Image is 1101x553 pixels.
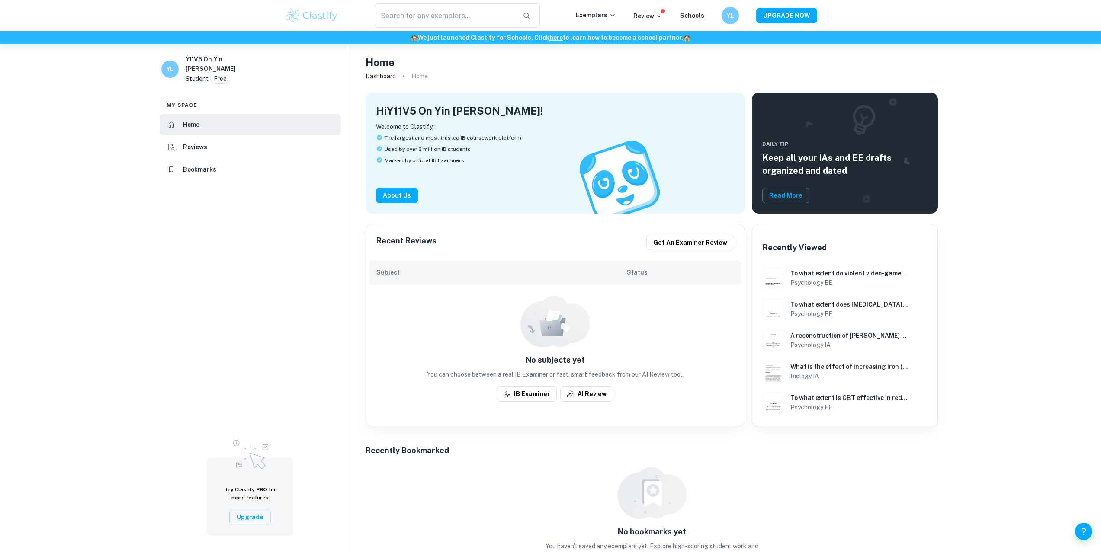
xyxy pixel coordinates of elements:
[385,134,521,142] span: The largest and most trusted IB coursework platform
[411,34,418,41] span: 🏫
[763,330,783,351] img: Psychology IA example thumbnail: A reconstruction of Loftus and Palmer (1
[160,114,341,135] a: Home
[763,392,783,413] img: Psychology EE example thumbnail: To what extent is CBT effective in reduc
[680,12,704,19] a: Schools
[762,188,809,203] button: Read More
[214,74,227,83] p: Free
[165,64,175,74] h6: YL
[376,268,627,277] h6: Subject
[385,145,471,153] span: Used by over 2 million IB students
[375,3,516,28] input: Search for any exemplars...
[683,34,690,41] span: 🏫
[497,386,557,402] button: IB Examiner
[366,444,449,457] h6: Recently Bookmarked
[229,509,271,525] button: Upgrade
[376,188,418,203] button: About Us
[576,10,616,20] p: Exemplars
[759,295,931,323] a: Psychology EE example thumbnail: To what extent does oxytocin affect inteTo what extent does [MED...
[366,70,396,82] a: Dashboard
[790,362,908,371] h6: What is the effect of increasing iron (III) chloride concentration (0 mg/L, 2mg/L, 4mg/L, 6mg/L, ...
[183,142,207,152] h6: Reviews
[369,370,741,379] p: You can choose between a real IB Examiner or fast, smart feedback from our AI Review tool.
[618,526,686,538] h6: No bookmarks yet
[160,137,341,157] a: Reviews
[763,242,827,254] h6: Recently Viewed
[762,140,928,148] span: Daily Tip
[2,33,1099,42] h6: We just launched Clastify for Schools. Click to learn how to become a school partner.
[722,7,739,24] button: YL
[633,11,663,21] p: Review
[183,165,216,174] h6: Bookmarks
[256,486,267,492] span: PRO
[217,486,283,502] h6: Try Clastify for more features
[790,403,908,412] h6: Psychology EE
[756,8,817,23] button: UPGRADE NOW
[1075,523,1092,540] button: Help and Feedback
[369,354,741,366] h6: No subjects yet
[790,300,908,309] h6: To what extent does [MEDICAL_DATA] affect interpersonal trust in young adults?
[759,358,931,385] a: Biology IA example thumbnail: What is the effect of increasing iron (IWhat is the effect of incre...
[549,34,563,41] a: here
[376,122,735,131] p: Welcome to Clastify:
[759,264,931,292] a: Psychology EE example thumbnail: To what extent do violent video-games inTo what extent do violen...
[160,159,341,180] a: Bookmarks
[790,278,908,288] h6: Psychology EE
[376,235,437,250] h6: Recent Reviews
[411,71,428,81] p: Home
[627,268,734,277] h6: Status
[646,235,734,250] button: Get an examiner review
[183,120,199,129] h6: Home
[366,54,395,70] h4: Home
[725,11,735,20] h6: YL
[762,151,928,177] h5: Keep all your IAs and EE drafts organized and dated
[560,386,613,402] button: AI Review
[186,74,209,83] p: Student
[790,340,908,350] h6: Psychology IA
[284,7,339,24] img: Clastify logo
[228,435,272,472] img: Upgrade to Pro
[167,101,198,109] span: My space
[790,269,908,278] h6: To what extent do violent video-games increase aggressive behaviour in adolescents?
[790,393,908,403] h6: To what extent is CBT effective in reducing OCD anxiety symptoms?
[790,331,908,340] h6: A reconstruction of [PERSON_NAME] and [PERSON_NAME] (1974) to investigate the effect of Reconstru...
[763,268,783,288] img: Psychology EE example thumbnail: To what extent do violent video-games in
[759,389,931,416] a: Psychology EE example thumbnail: To what extent is CBT effective in reducTo what extent is CBT ef...
[763,361,783,382] img: Biology IA example thumbnail: What is the effect of increasing iron (I
[759,326,931,354] a: Psychology IA example thumbnail: A reconstruction of Loftus and Palmer (1A reconstruction of [PER...
[376,103,543,118] h4: Hi Y11V5 On Yin [PERSON_NAME] !
[790,309,908,319] h6: Psychology EE
[186,54,248,74] h6: Y11V5 On Yin [PERSON_NAME]
[763,299,783,320] img: Psychology EE example thumbnail: To what extent does oxytocin affect inte
[385,157,464,164] span: Marked by official IB Examiners
[790,371,908,381] h6: Biology IA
